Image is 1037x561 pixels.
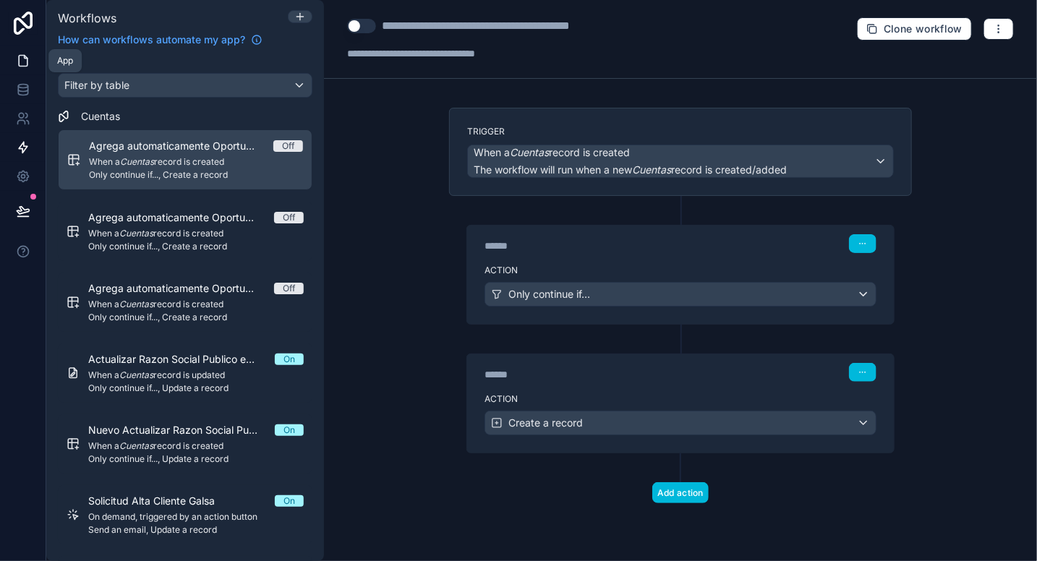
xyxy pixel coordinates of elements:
button: Create a record [485,411,876,435]
a: How can workflows automate my app? [52,33,268,47]
span: Clone workflow [884,22,963,35]
button: Add action [652,482,709,503]
button: Only continue if... [485,282,876,307]
span: Only continue if... [508,287,590,301]
span: Workflows [58,11,116,25]
span: When a record is created [474,145,630,160]
button: When aCuentasrecord is createdThe workflow will run when a newCuentasrecord is created/added [467,145,894,178]
span: How can workflows automate my app? [58,33,245,47]
span: The workflow will run when a new record is created/added [474,163,787,176]
label: Action [485,265,876,276]
label: Action [485,393,876,405]
span: Create a record [508,416,583,430]
label: Trigger [467,126,894,137]
button: Clone workflow [857,17,972,40]
em: Cuentas [510,146,549,158]
em: Cuentas [632,163,671,176]
div: App [57,55,73,67]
